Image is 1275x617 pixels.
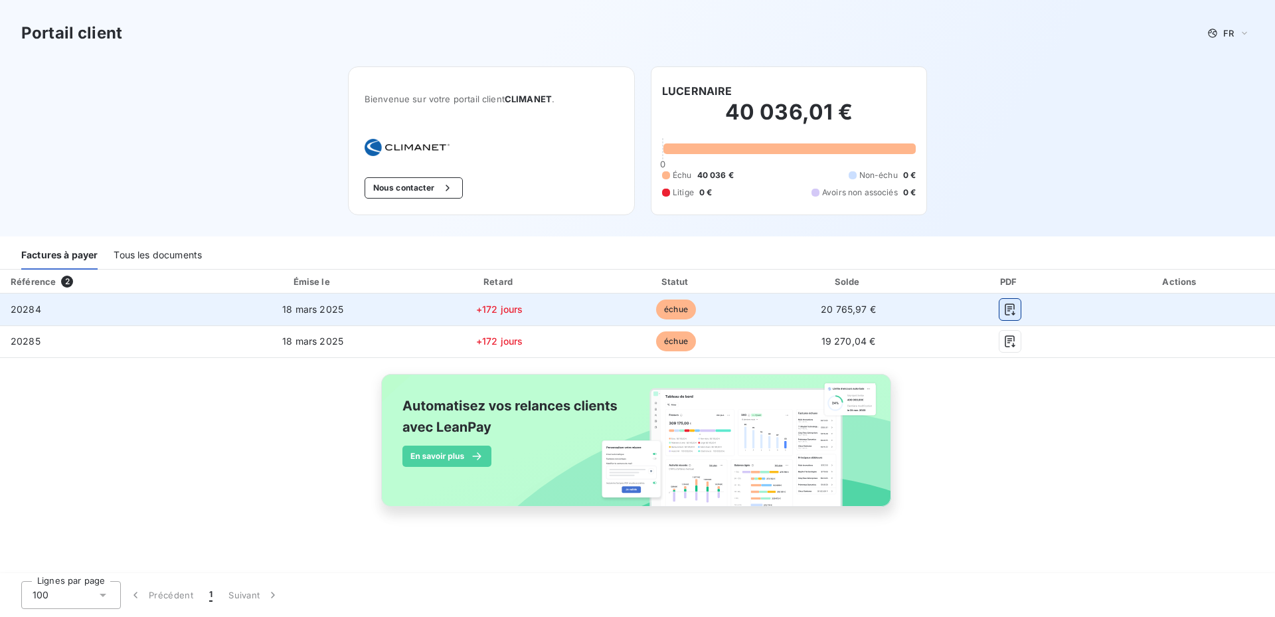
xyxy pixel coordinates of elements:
button: Précédent [121,581,201,609]
img: banner [369,366,906,529]
span: 40 036 € [697,169,734,181]
div: Émise le [218,275,408,288]
span: 100 [33,588,48,602]
div: PDF [936,275,1084,288]
div: Actions [1089,275,1272,288]
h2: 40 036,01 € [662,99,916,139]
span: 18 mars 2025 [282,335,343,347]
span: 0 € [699,187,712,199]
button: Suivant [220,581,288,609]
span: Bienvenue sur votre portail client . [365,94,618,104]
span: échue [656,331,696,351]
span: 0 € [903,187,916,199]
span: 2 [61,276,73,288]
button: Nous contacter [365,177,463,199]
span: Non-échu [859,169,898,181]
h3: Portail client [21,21,122,45]
span: 0 [660,159,665,169]
div: Tous les documents [114,242,202,270]
span: échue [656,300,696,319]
span: +172 jours [476,335,523,347]
span: 20284 [11,304,41,315]
span: CLIMANET [505,94,552,104]
div: Statut [592,275,761,288]
span: 20285 [11,335,41,347]
div: Factures à payer [21,242,98,270]
span: FR [1223,28,1234,39]
span: +172 jours [476,304,523,315]
span: 18 mars 2025 [282,304,343,315]
div: Solde [766,275,930,288]
span: 1 [209,588,212,602]
button: 1 [201,581,220,609]
div: Retard [413,275,586,288]
span: Litige [673,187,694,199]
span: 20 765,97 € [821,304,876,315]
img: Company logo [365,139,450,156]
span: 19 270,04 € [821,335,876,347]
div: Référence [11,276,56,287]
h6: LUCERNAIRE [662,83,732,99]
span: 0 € [903,169,916,181]
span: Échu [673,169,692,181]
span: Avoirs non associés [822,187,898,199]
